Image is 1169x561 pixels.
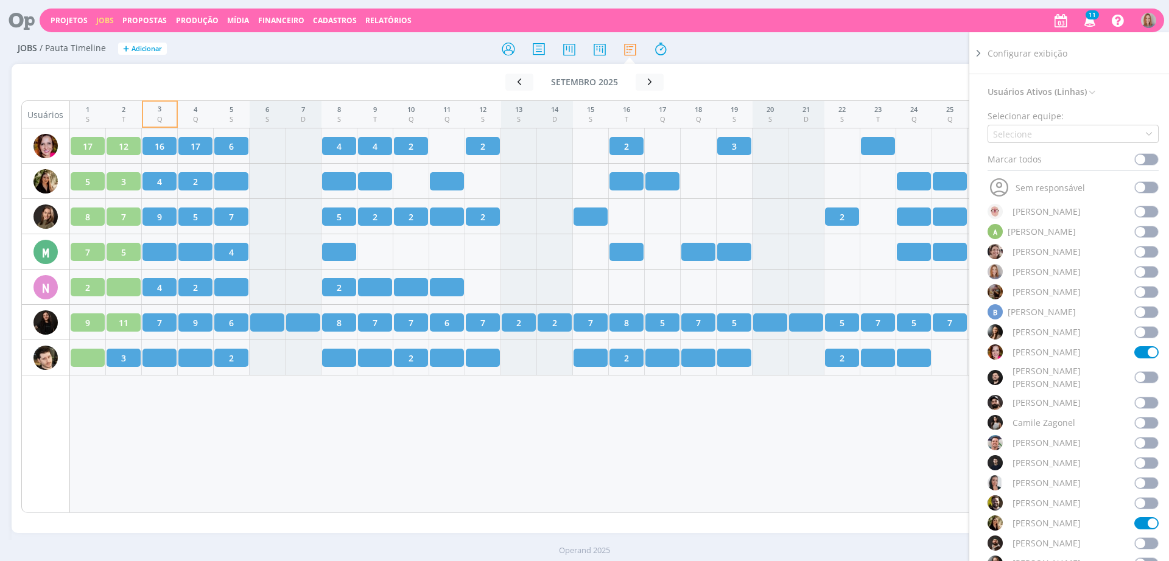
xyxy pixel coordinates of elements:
[587,105,594,115] div: 15
[443,114,451,125] div: Q
[946,114,953,125] div: Q
[988,264,1003,279] img: A
[122,105,125,115] div: 2
[516,316,521,329] span: 2
[157,175,162,188] span: 4
[47,16,91,26] button: Projetos
[840,352,844,364] span: 2
[840,316,844,329] span: 5
[191,140,200,153] span: 17
[480,316,485,329] span: 7
[409,140,413,153] span: 2
[229,246,234,259] span: 4
[265,114,269,125] div: S
[373,114,377,125] div: T
[840,211,844,223] span: 2
[588,316,593,329] span: 7
[988,244,1003,259] img: A
[731,114,738,125] div: S
[121,211,126,223] span: 7
[193,114,198,125] div: Q
[337,114,341,125] div: S
[362,16,415,26] button: Relatórios
[193,175,198,188] span: 2
[51,15,88,26] a: Projetos
[337,211,342,223] span: 5
[479,114,486,125] div: S
[96,15,114,26] a: Jobs
[337,140,342,153] span: 4
[301,114,306,125] div: D
[85,175,90,188] span: 5
[551,76,618,88] span: setembro 2025
[910,105,918,115] div: 24
[223,16,253,26] button: Mídia
[33,169,58,193] img: C
[659,114,666,125] div: Q
[1008,305,1076,318] span: [PERSON_NAME]
[373,140,377,153] span: 4
[551,114,558,125] div: D
[947,316,952,329] span: 7
[946,105,953,115] div: 25
[258,15,304,26] a: Financeiro
[696,316,701,329] span: 7
[121,246,126,259] span: 5
[874,105,882,115] div: 23
[767,105,774,115] div: 20
[443,105,451,115] div: 11
[623,114,630,125] div: T
[18,43,37,54] span: Jobs
[551,105,558,115] div: 14
[229,316,234,329] span: 6
[838,114,846,125] div: S
[157,104,163,114] div: 3
[988,304,1003,319] div: B
[988,395,1003,410] img: B
[1140,10,1157,31] button: A
[119,140,128,153] span: 12
[85,246,90,259] span: 7
[767,114,774,125] div: S
[1013,436,1081,449] span: [PERSON_NAME]
[988,495,1003,510] img: C
[409,211,413,223] span: 2
[1076,10,1101,32] button: 11
[988,324,1003,340] img: B
[33,275,58,299] div: N
[988,344,1003,360] img: B
[118,43,167,55] button: +Adicionar
[86,114,90,125] div: S
[157,211,162,223] span: 9
[407,114,415,125] div: Q
[515,114,522,125] div: S
[337,105,341,115] div: 8
[988,415,1003,430] img: C
[1013,326,1081,338] span: [PERSON_NAME]
[988,32,1168,74] div: Configurar exibição
[1013,497,1081,509] span: [PERSON_NAME]
[732,140,737,153] span: 3
[265,105,269,115] div: 6
[33,134,58,158] img: B
[409,316,413,329] span: 7
[988,284,1003,299] img: A
[157,114,163,125] div: Q
[1013,346,1081,358] span: [PERSON_NAME]
[132,45,162,53] span: Adicionar
[230,105,233,115] div: 5
[33,310,58,335] img: S
[365,15,412,26] a: Relatórios
[83,140,93,153] span: 17
[695,114,702,125] div: Q
[227,15,249,26] a: Mídia
[309,16,360,26] button: Cadastros
[230,114,233,125] div: S
[373,316,377,329] span: 7
[155,140,164,153] span: 16
[172,16,222,26] button: Produção
[1013,245,1081,258] span: [PERSON_NAME]
[988,370,1003,385] img: B
[86,105,90,115] div: 1
[85,211,90,223] span: 8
